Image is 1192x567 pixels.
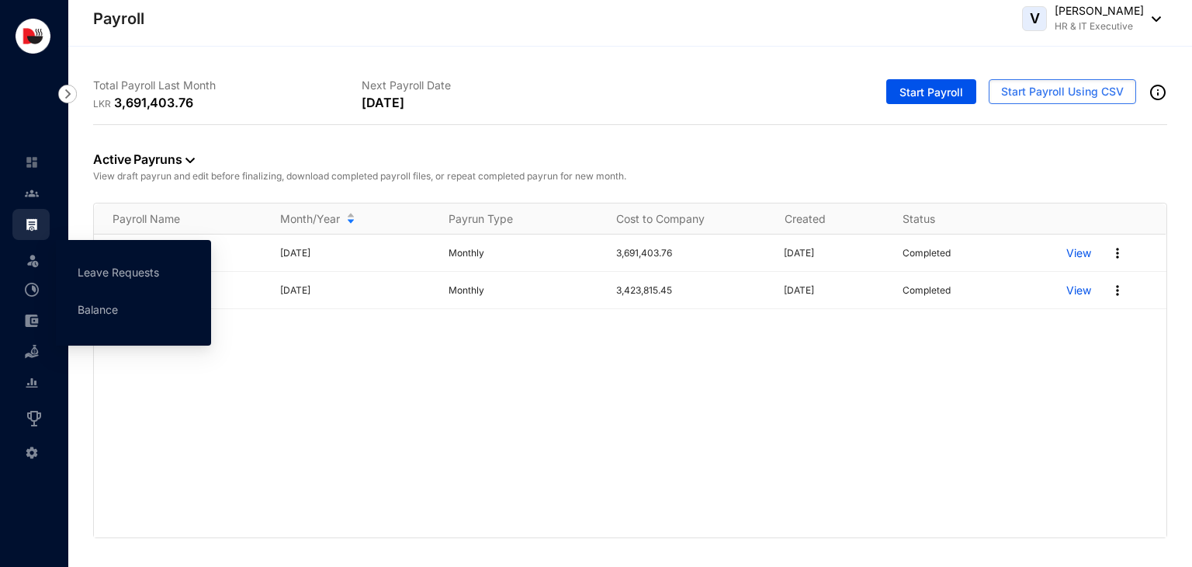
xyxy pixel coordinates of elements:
img: logo [16,19,50,54]
th: Payrun Type [430,203,598,235]
li: Home [12,147,50,178]
p: View draft payrun and edit before finalizing, download completed payroll files, or repeat complet... [93,169,1167,184]
p: [DATE] [362,93,404,112]
p: Monthly [449,283,598,298]
th: Created [766,203,885,235]
p: Payroll [93,8,144,30]
img: people-unselected.118708e94b43a90eceab.svg [25,186,39,200]
a: Leave Requests [78,266,159,279]
img: time-attendance-unselected.8aad090b53826881fffb.svg [25,283,39,297]
img: more.27664ee4a8faa814348e188645a3c1fc.svg [1110,283,1125,298]
img: award_outlined.f30b2bda3bf6ea1bf3dd.svg [25,409,43,428]
img: nav-icon-right.af6afadce00d159da59955279c43614e.svg [58,85,77,103]
li: Expenses [12,305,50,336]
p: [DATE] [784,245,884,261]
p: 3,691,403.76 [616,245,765,261]
p: Next Payroll Date [362,78,630,93]
img: dropdown-black.8e83cc76930a90b1a4fdb6d089b7bf3a.svg [185,158,195,163]
span: Month/Year [280,211,340,227]
th: Payroll Name [94,203,262,235]
a: View [1066,245,1091,261]
p: LKR [93,96,114,112]
li: Time Attendance [12,274,50,305]
img: more.27664ee4a8faa814348e188645a3c1fc.svg [1110,245,1125,261]
img: payroll.289672236c54bbec4828.svg [25,217,39,231]
img: dropdown-black.8e83cc76930a90b1a4fdb6d089b7bf3a.svg [1144,16,1161,22]
a: Active Payruns [93,151,195,167]
span: Start Payroll [899,85,963,100]
img: info-outined.c2a0bb1115a2853c7f4cb4062ec879bc.svg [1149,83,1167,102]
p: Completed [903,245,951,261]
p: [DATE] [784,283,884,298]
a: View [1066,283,1091,298]
button: Start Payroll Using CSV [989,79,1136,104]
p: 3,691,403.76 [114,93,193,112]
img: leave-unselected.2934df6273408c3f84d9.svg [25,252,40,268]
p: 3,423,815.45 [616,283,765,298]
th: Status [884,203,1048,235]
img: settings-unselected.1febfda315e6e19643a1.svg [25,446,39,460]
img: report-unselected.e6a6b4230fc7da01f883.svg [25,376,39,390]
p: Total Payroll Last Month [93,78,362,93]
img: home-unselected.a29eae3204392db15eaf.svg [25,155,39,169]
img: expense-unselected.2edcf0507c847f3e9e96.svg [25,314,39,328]
li: Payroll [12,209,50,240]
th: Cost to Company [598,203,765,235]
span: V [1030,12,1040,26]
p: [PERSON_NAME] [1055,3,1144,19]
button: Start Payroll [886,79,976,104]
img: loan-unselected.d74d20a04637f2d15ab5.svg [25,345,39,359]
p: [DATE] [280,245,429,261]
a: Balance [78,303,118,316]
li: Reports [12,367,50,398]
p: Monthly [449,245,598,261]
p: Completed [903,283,951,298]
p: HR & IT Executive [1055,19,1144,34]
span: Start Payroll Using CSV [1001,84,1124,99]
li: Loan [12,336,50,367]
li: Contacts [12,178,50,209]
p: [DATE] [280,283,429,298]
